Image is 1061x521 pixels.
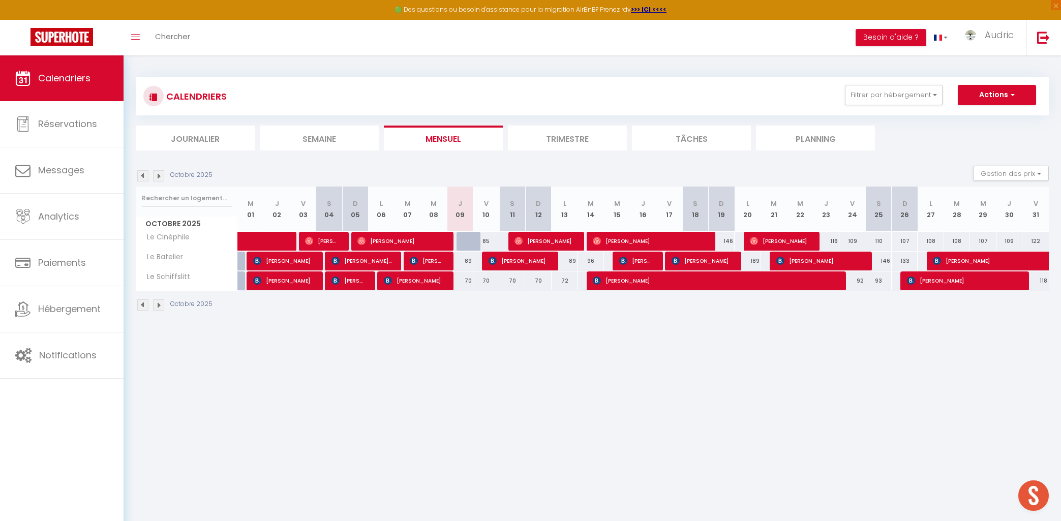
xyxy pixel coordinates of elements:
[138,271,193,283] span: Le Schiffslitt
[954,199,960,208] abbr: M
[38,117,97,130] span: Réservations
[996,187,1022,232] th: 30
[514,231,575,251] span: [PERSON_NAME]
[918,232,944,251] div: 108
[958,85,1036,105] button: Actions
[735,187,761,232] th: 20
[331,271,366,290] span: [PERSON_NAME]
[963,29,978,42] img: ...
[672,251,732,270] span: [PERSON_NAME]
[39,349,97,361] span: Notifications
[170,299,213,309] p: Octobre 2025
[499,187,525,232] th: 11
[1022,271,1049,290] div: 118
[290,187,316,232] th: 03
[839,187,865,232] th: 24
[929,199,932,208] abbr: L
[641,199,645,208] abbr: J
[985,28,1014,41] span: Audric
[604,187,630,232] th: 15
[301,199,306,208] abbr: V
[38,210,79,223] span: Analytics
[353,199,358,208] abbr: D
[632,126,751,150] li: Tâches
[856,29,926,46] button: Besoin d'aide ?
[578,187,603,232] th: 14
[970,232,996,251] div: 107
[771,199,777,208] abbr: M
[164,85,227,108] h3: CALENDRIERS
[369,187,395,232] th: 06
[525,187,551,232] th: 12
[447,271,473,290] div: 70
[996,232,1022,251] div: 109
[253,251,314,270] span: [PERSON_NAME]
[248,199,254,208] abbr: M
[410,251,444,270] span: [PERSON_NAME]
[138,252,186,263] span: Le Batelier
[1018,480,1049,511] div: Ouvrir le chat
[342,187,368,232] th: 05
[845,85,943,105] button: Filtrer par hébergement
[892,187,918,232] th: 26
[510,199,514,208] abbr: S
[593,231,705,251] span: [PERSON_NAME]
[142,189,232,207] input: Rechercher un logement...
[136,217,237,231] span: Octobre 2025
[484,199,489,208] abbr: V
[631,5,666,14] strong: >>> ICI <<<<
[155,31,190,42] span: Chercher
[907,271,1019,290] span: [PERSON_NAME]
[892,232,918,251] div: 107
[918,187,944,232] th: 27
[750,231,810,251] span: [PERSON_NAME]
[955,20,1026,55] a: ... Audric
[275,199,279,208] abbr: J
[614,199,620,208] abbr: M
[980,199,986,208] abbr: M
[508,126,627,150] li: Trimestre
[499,271,525,290] div: 70
[1022,187,1049,232] th: 31
[421,187,447,232] th: 08
[264,187,290,232] th: 02
[970,187,996,232] th: 29
[331,251,392,270] span: [PERSON_NAME]-Aktüs
[447,252,473,270] div: 89
[865,232,891,251] div: 110
[384,271,444,290] span: [PERSON_NAME]
[839,271,865,290] div: 92
[1037,31,1050,44] img: logout
[735,252,761,270] div: 189
[776,251,863,270] span: [PERSON_NAME]
[944,187,970,232] th: 28
[619,251,654,270] span: [PERSON_NAME]
[473,187,499,232] th: 10
[38,256,86,269] span: Paiements
[327,199,331,208] abbr: S
[850,199,855,208] abbr: V
[865,252,891,270] div: 146
[709,232,735,251] div: 146
[588,199,594,208] abbr: M
[552,187,578,232] th: 13
[973,166,1049,181] button: Gestion des prix
[525,271,551,290] div: 70
[944,232,970,251] div: 108
[316,187,342,232] th: 04
[693,199,698,208] abbr: S
[797,199,803,208] abbr: M
[447,187,473,232] th: 09
[682,187,708,232] th: 18
[238,187,264,232] th: 01
[260,126,379,150] li: Semaine
[630,187,656,232] th: 16
[824,199,828,208] abbr: J
[839,232,865,251] div: 109
[787,187,813,232] th: 22
[865,271,891,290] div: 93
[667,199,672,208] abbr: V
[489,251,549,270] span: [PERSON_NAME]
[813,232,839,251] div: 116
[1022,232,1049,251] div: 122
